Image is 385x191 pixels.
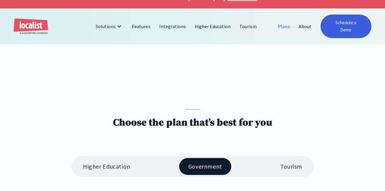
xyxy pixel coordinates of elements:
a: Features [128,19,155,34]
div: Solutions [96,23,116,30]
div: Government [188,163,222,170]
div: Higher Education [83,163,130,170]
a: Tourism [235,19,261,34]
a: Higher Education [190,19,235,34]
a: About [295,19,316,34]
div: Tourism [280,163,302,170]
a: home [14,18,48,35]
a: Schedule a Demo [321,15,371,38]
a: Plans [274,19,294,34]
div: Solutions [91,19,128,34]
a: Integrations [155,19,190,34]
h1: Choose the plan that’s best for you [113,117,272,129]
